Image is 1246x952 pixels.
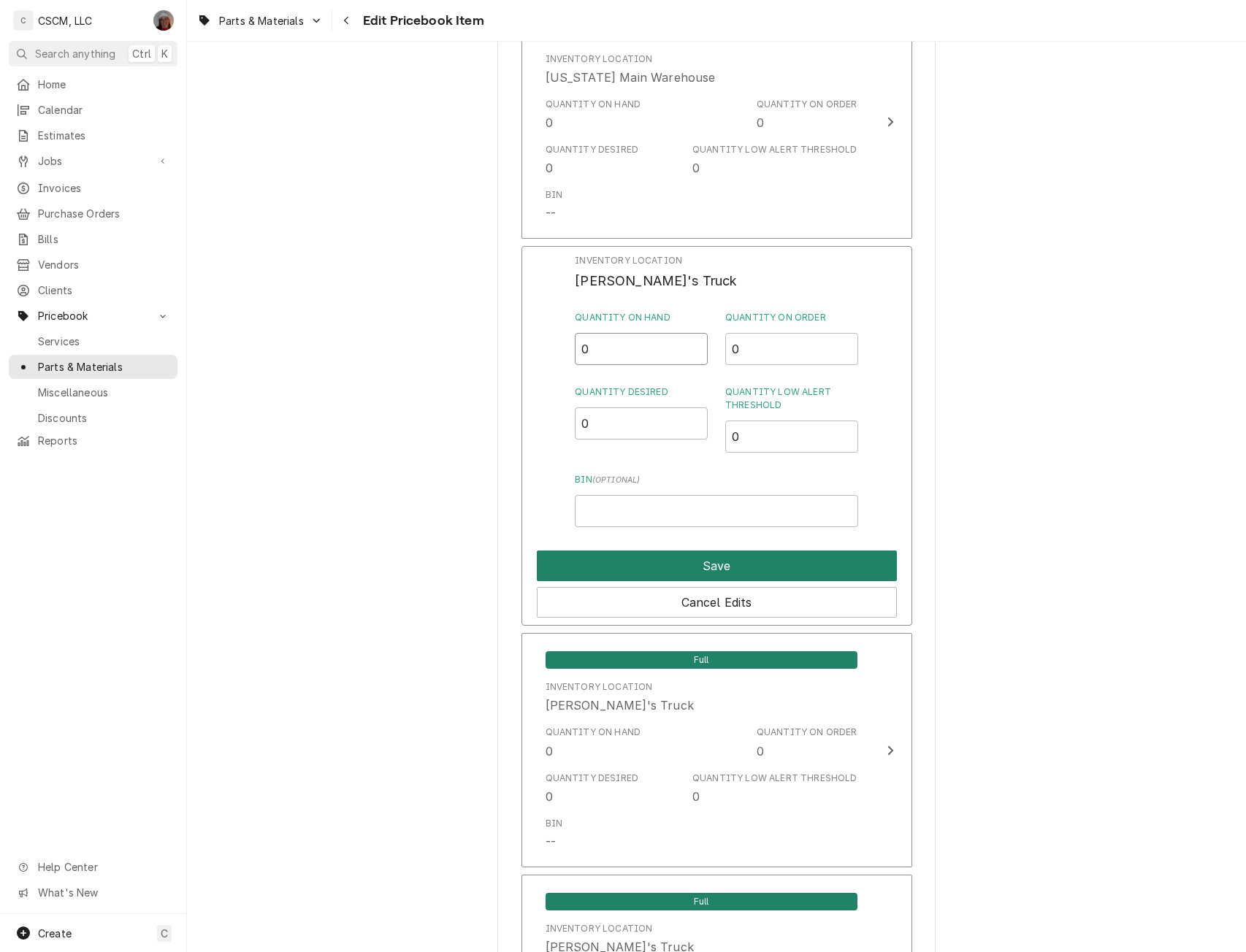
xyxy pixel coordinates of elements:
a: Discounts [9,406,177,430]
a: Go to Pricebook [9,304,177,328]
div: Quantity on Order [757,98,857,131]
span: Full [546,651,857,669]
div: 0 [546,742,553,760]
div: 0 [546,114,553,131]
div: Quantity Low Alert Threshold [692,772,857,805]
label: Quantity Desired [575,385,708,399]
span: Full [546,893,857,910]
span: ( optional ) [592,475,641,485]
span: Discounts [38,410,170,426]
span: Inventory Location [575,254,857,267]
span: Clients [38,283,170,298]
div: Button Group [537,545,897,618]
a: Clients [9,278,177,302]
span: [PERSON_NAME]'s Truck [575,273,737,288]
a: Go to Help Center [9,855,177,879]
div: Quantity Desired [546,143,639,177]
div: Quantity on Order [757,726,857,739]
span: Edit Pricebook Item [359,11,484,31]
div: Quantity Low Alert Threshold [692,143,857,156]
label: Quantity Low Alert Threshold [725,385,858,412]
a: Home [9,72,177,96]
a: Bills [9,227,177,251]
button: Search anythingCtrlK [9,41,177,66]
a: Calendar [9,98,177,122]
span: Reports [38,433,170,448]
div: Bin [546,188,562,222]
div: [PERSON_NAME]'s Truck [546,696,694,714]
div: -- [546,204,556,222]
div: Inventory Location [546,922,653,935]
label: Bin [575,473,857,486]
span: Home [38,77,170,92]
span: Vendors [38,257,170,272]
div: Quantity Low Alert Threshold [725,385,858,453]
span: Estimates [38,128,170,143]
a: Go to Parts & Materials [191,9,329,33]
span: Create [38,927,72,940]
div: Location [546,680,694,714]
span: Miscellaneous [38,385,170,400]
a: Vendors [9,253,177,277]
div: Quantity on Hand [575,311,708,365]
label: Quantity on Order [725,311,858,324]
button: Navigate back [335,9,359,32]
div: Bin [546,188,562,201]
button: Save [537,550,897,581]
div: Inventory Location [546,53,653,66]
div: -- [546,833,556,851]
div: Button Group Row [537,581,897,618]
div: [US_STATE] Main Warehouse [546,69,716,86]
div: Quantity on Order [757,726,857,759]
button: Cancel Edits [537,587,897,618]
a: Services [9,329,177,353]
span: Services [38,334,170,349]
span: Bills [38,231,170,247]
span: C [161,926,168,941]
div: 0 [757,742,764,760]
div: Inventory Level Edit Form [575,254,857,527]
div: Full [546,891,857,910]
div: Button Group Row [537,545,897,581]
div: Full [546,650,857,669]
div: Quantity Desired [575,385,708,453]
div: C [13,10,34,31]
div: Location [546,53,716,86]
label: Quantity on Hand [575,311,708,324]
span: Help Center [38,859,169,875]
span: Search anything [35,46,115,61]
div: Bin [546,817,562,851]
div: Quantity Low Alert Threshold [692,143,857,177]
div: Bin [575,473,857,527]
div: 0 [692,159,700,177]
div: Quantity on Hand [546,98,641,111]
div: 0 [692,788,700,805]
span: Jobs [38,153,148,169]
div: Quantity on Order [725,311,858,365]
span: Ctrl [132,46,151,61]
div: 0 [546,159,553,177]
div: 0 [546,788,553,805]
div: Bin [546,817,562,830]
a: Invoices [9,176,177,200]
div: Quantity Desired [546,772,639,805]
a: Miscellaneous [9,380,177,404]
a: Estimates [9,123,177,147]
div: Inventory Location [546,680,653,694]
div: Inventory Location [575,254,857,290]
button: Update Inventory Level [521,5,912,239]
a: Go to Jobs [9,149,177,173]
div: 0 [757,114,764,131]
span: Invoices [38,180,170,196]
div: Quantity Low Alert Threshold [692,772,857,785]
div: Quantity on Hand [546,98,641,131]
a: Go to What's New [9,880,177,905]
div: CSCM, LLC [38,13,92,28]
span: Inventory Location [575,271,857,291]
a: Reports [9,429,177,453]
span: Calendar [38,102,170,118]
div: Dena Vecchetti's Avatar [153,10,174,31]
div: Quantity Desired [546,772,639,785]
a: Purchase Orders [9,201,177,226]
div: DV [153,10,174,31]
